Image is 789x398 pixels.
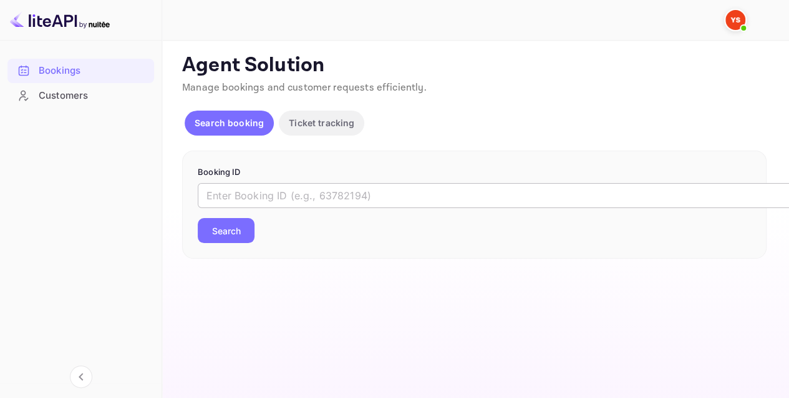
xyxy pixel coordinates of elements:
[39,89,148,103] div: Customers
[7,84,154,108] div: Customers
[182,81,427,94] span: Manage bookings and customer requests efficiently.
[198,218,254,243] button: Search
[182,53,767,78] p: Agent Solution
[7,59,154,82] a: Bookings
[7,84,154,107] a: Customers
[10,10,110,30] img: LiteAPI logo
[195,116,264,129] p: Search booking
[725,10,745,30] img: Yandex Support
[70,366,92,388] button: Collapse navigation
[7,59,154,83] div: Bookings
[289,116,354,129] p: Ticket tracking
[39,64,148,78] div: Bookings
[198,166,751,179] p: Booking ID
